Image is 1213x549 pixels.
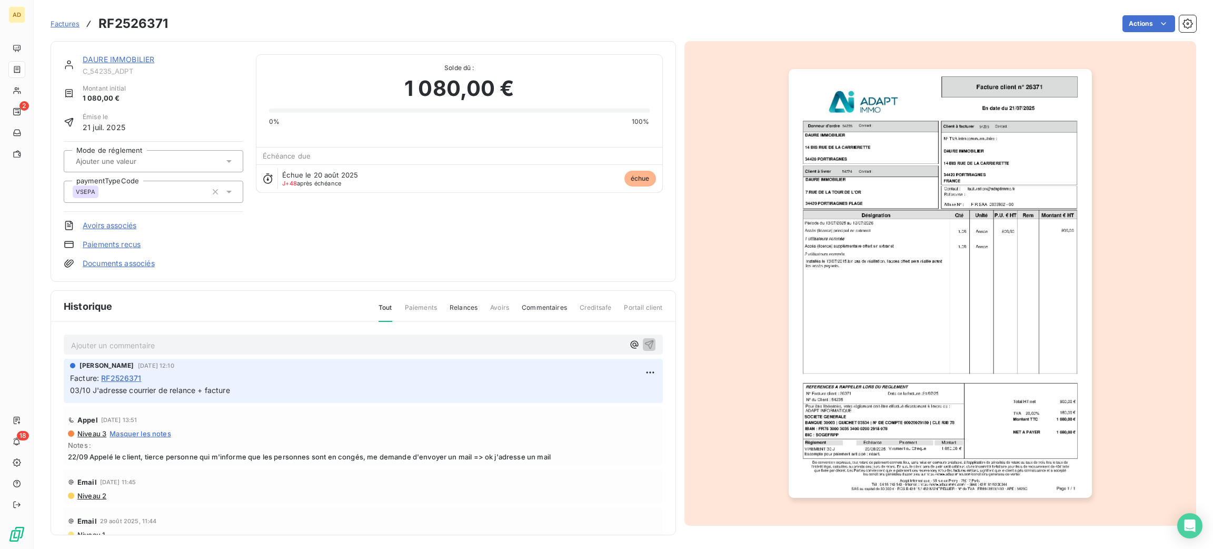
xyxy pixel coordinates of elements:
a: Avoirs associés [83,220,136,231]
span: 03/10 J'adresse courrier de relance + facture [70,386,230,395]
span: Masquer les notes [110,429,171,438]
span: Niveau 2 [76,492,106,500]
span: Email [77,478,97,486]
input: Ajouter une valeur [75,156,181,166]
span: après échéance [282,180,341,187]
span: Appel [77,416,98,424]
span: Relances [450,303,478,321]
span: 21 juil. 2025 [83,122,125,133]
div: Open Intercom Messenger [1177,513,1202,538]
span: Paiements [405,303,437,321]
div: AD [8,6,25,23]
span: [DATE] 11:45 [100,479,136,485]
span: [DATE] 12:10 [138,362,174,369]
img: Logo LeanPay [8,526,25,543]
span: 1 080,00 € [83,93,126,104]
span: J+48 [282,180,297,187]
span: Avoirs [490,303,509,321]
span: Email [77,517,97,525]
button: Actions [1122,15,1175,32]
span: Commentaires [522,303,567,321]
span: Émise le [83,112,125,122]
a: DAURE IMMOBILIER [83,55,154,64]
span: Tout [379,303,392,322]
span: 0% [269,117,280,126]
span: RF2526371 [101,372,141,384]
span: Niveau 3 [76,429,106,438]
span: 29 août 2025, 11:44 [100,518,157,524]
span: Creditsafe [580,303,612,321]
span: Factures [51,19,79,28]
span: [DATE] 13:51 [101,417,137,423]
img: invoice_thumbnail [789,69,1092,498]
span: 100% [632,117,650,126]
span: [PERSON_NAME] [79,361,134,370]
span: Échue le 20 août 2025 [282,171,358,179]
span: Solde dû : [269,63,649,73]
span: 18 [17,431,29,440]
span: 1 080,00 € [404,73,514,104]
span: Facture : [70,372,99,384]
a: Factures [51,18,79,29]
span: Historique [64,299,113,313]
span: Montant initial [83,84,126,93]
span: Portail client [624,303,662,321]
span: 22/09 Appelé le client, tierce personne qui m'informe que les personnes sont en congés, me demand... [68,453,659,461]
span: VSEPA [76,189,95,195]
span: Notes : [68,441,659,449]
span: Échéance due [263,152,311,160]
span: C_54235_ADPT [83,67,243,75]
span: 2 [19,101,29,111]
a: Documents associés [83,258,155,269]
h3: RF2526371 [98,14,168,33]
span: échue [624,171,656,187]
span: Niveau 1 [76,531,105,539]
a: Paiements reçus [83,239,141,250]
